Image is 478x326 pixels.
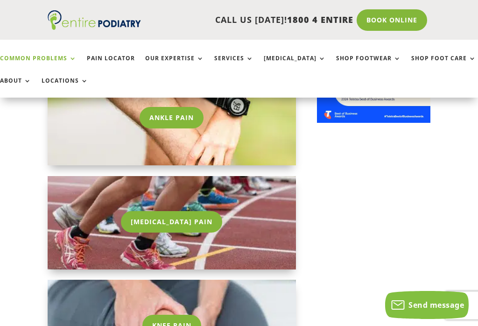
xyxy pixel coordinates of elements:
a: Telstra Business Awards QLD State Finalist - Championing Health Category [317,115,430,125]
button: Send message [385,291,469,319]
a: [MEDICAL_DATA] Pain [121,211,222,233]
a: Locations [42,78,88,98]
a: Services [214,55,253,75]
a: Our Expertise [145,55,204,75]
img: logo (1) [48,10,141,30]
a: Ankle Pain [140,107,204,128]
a: Entire Podiatry [48,22,141,32]
a: [MEDICAL_DATA] [264,55,326,75]
a: Shop Foot Care [411,55,476,75]
a: Book Online [357,9,427,31]
span: Send message [408,300,464,310]
a: Pain Locator [87,55,135,75]
a: Shop Footwear [336,55,401,75]
p: CALL US [DATE]! [141,14,353,26]
span: 1800 4 ENTIRE [287,14,353,25]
